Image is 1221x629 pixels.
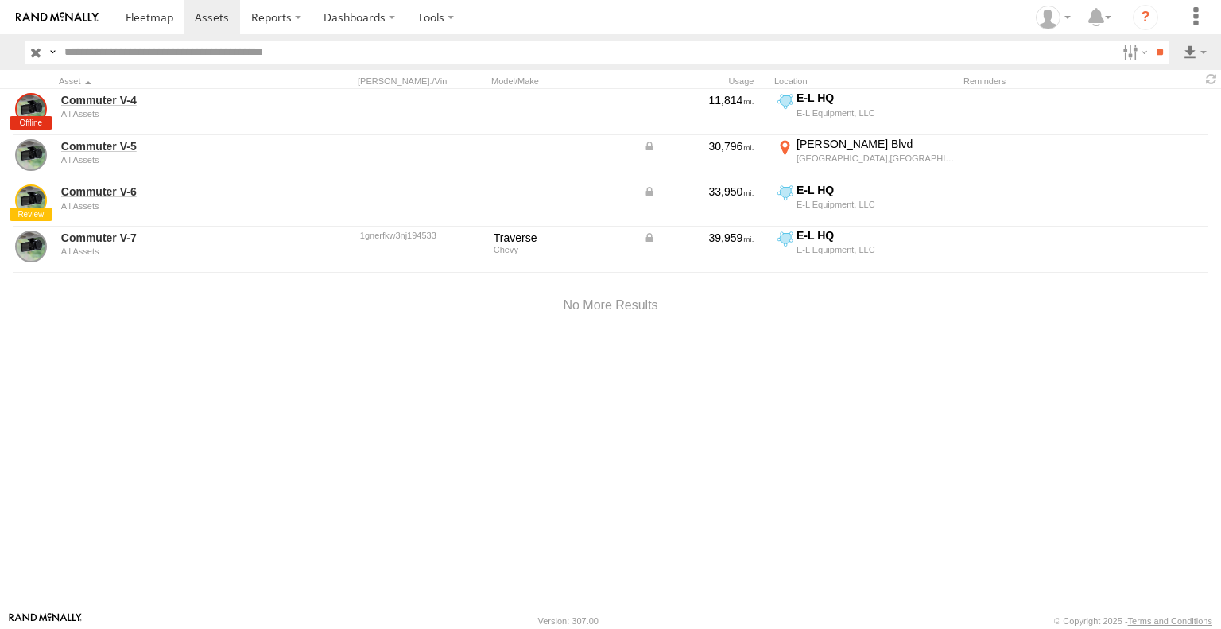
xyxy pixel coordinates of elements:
[797,183,955,197] div: E-L HQ
[643,231,754,245] div: Data from Vehicle CANbus
[16,12,99,23] img: rand-logo.svg
[797,228,955,243] div: E-L HQ
[61,93,279,107] a: Commuter V-4
[774,76,957,87] div: Location
[15,93,47,125] a: View Asset Details
[61,139,279,153] a: Commuter V-5
[774,228,957,271] label: Click to View Current Location
[360,231,483,240] div: 1gnerfkw3nj194533
[774,183,957,226] label: Click to View Current Location
[774,91,957,134] label: Click to View Current Location
[15,139,47,171] a: View Asset Details
[1202,72,1221,87] span: Refresh
[1030,6,1076,29] div: Viet Nguyen
[61,231,279,245] a: Commuter V-7
[643,139,754,153] div: Data from Vehicle CANbus
[1181,41,1208,64] label: Export results as...
[491,76,634,87] div: Model/Make
[494,231,632,245] div: Traverse
[797,137,955,151] div: [PERSON_NAME] Blvd
[797,91,955,105] div: E-L HQ
[1128,616,1212,626] a: Terms and Conditions
[963,76,1089,87] div: Reminders
[61,247,279,256] div: undefined
[15,231,47,262] a: View Asset Details
[643,184,754,199] div: Data from Vehicle CANbus
[61,201,279,211] div: undefined
[61,184,279,199] a: Commuter V-6
[797,153,955,164] div: [GEOGRAPHIC_DATA],[GEOGRAPHIC_DATA]
[1116,41,1150,64] label: Search Filter Options
[358,76,485,87] div: [PERSON_NAME]./Vin
[9,613,82,629] a: Visit our Website
[1133,5,1158,30] i: ?
[643,93,754,107] div: 11,814
[59,76,281,87] div: Click to Sort
[61,155,279,165] div: undefined
[1054,616,1212,626] div: © Copyright 2025 -
[538,616,599,626] div: Version: 307.00
[15,184,47,216] a: View Asset Details
[774,137,957,180] label: Click to View Current Location
[797,244,955,255] div: E-L Equipment, LLC
[797,199,955,210] div: E-L Equipment, LLC
[61,109,279,118] div: undefined
[494,245,632,254] div: Chevy
[797,107,955,118] div: E-L Equipment, LLC
[641,76,768,87] div: Usage
[46,41,59,64] label: Search Query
